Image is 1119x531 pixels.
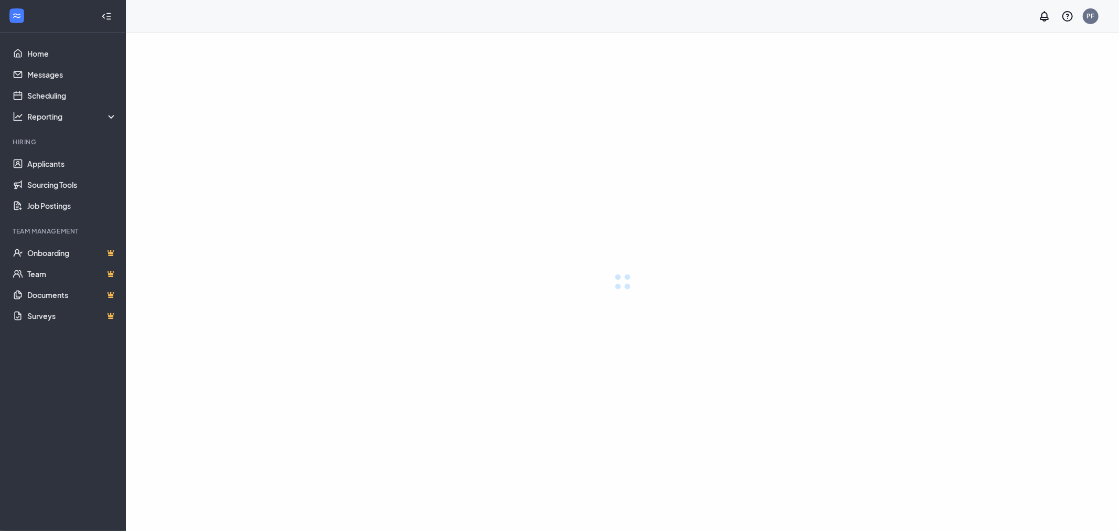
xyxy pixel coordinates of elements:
[27,305,117,326] a: SurveysCrown
[27,174,117,195] a: Sourcing Tools
[27,153,117,174] a: Applicants
[27,284,117,305] a: DocumentsCrown
[13,137,115,146] div: Hiring
[27,263,117,284] a: TeamCrown
[13,111,23,122] svg: Analysis
[1061,10,1074,23] svg: QuestionInfo
[27,43,117,64] a: Home
[1087,12,1095,20] div: PF
[27,111,118,122] div: Reporting
[27,64,117,85] a: Messages
[27,195,117,216] a: Job Postings
[13,227,115,236] div: Team Management
[1038,10,1051,23] svg: Notifications
[12,10,22,21] svg: WorkstreamLogo
[27,242,117,263] a: OnboardingCrown
[27,85,117,106] a: Scheduling
[101,11,112,22] svg: Collapse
